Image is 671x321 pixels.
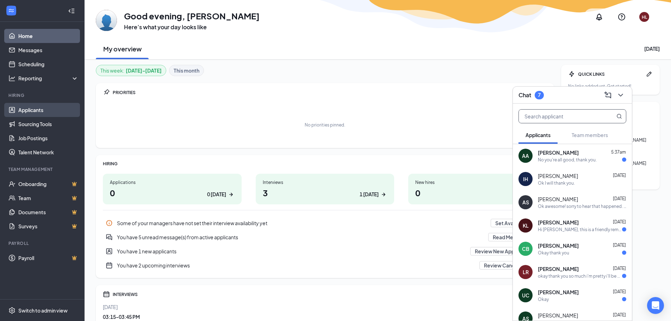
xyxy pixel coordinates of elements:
div: You have 2 upcoming interviews [117,262,475,269]
span: Team members [572,132,608,138]
div: You have 5 unread message(s) from active applicants [117,234,484,241]
a: TeamCrown [18,191,79,205]
span: [DATE] [613,219,626,224]
a: Messages [18,43,79,57]
button: Set Availability [491,219,534,227]
div: AA [522,152,529,159]
svg: ArrowRight [228,191,235,198]
svg: DoubleChatActive [106,234,113,241]
button: Review Candidates [479,261,534,270]
h1: 0 [415,187,540,199]
div: No priorities pinned. [305,122,345,128]
div: You have 2 upcoming interviews [103,258,547,272]
div: UC [522,292,529,299]
div: This week : [100,67,162,74]
span: 5:37am [611,149,626,155]
div: Applications [110,179,235,185]
a: Scheduling [18,57,79,71]
a: CalendarNewYou have 2 upcoming interviewsReview CandidatesPin [103,258,547,272]
svg: Calendar [103,291,110,298]
svg: Bolt [568,70,575,78]
b: [DATE] - [DATE] [126,67,162,74]
div: Ok I will thank you. [538,180,575,186]
span: Applicants [526,132,551,138]
div: 0 [DATE] [207,191,226,198]
svg: Info [106,220,113,227]
h1: 3 [263,187,387,199]
h1: Good evening, [PERSON_NAME] [124,10,260,22]
div: LR [523,268,529,276]
h1: 0 [110,187,235,199]
a: Interviews31 [DATE]ArrowRight [256,174,394,204]
svg: UserEntity [106,248,113,255]
a: DocumentsCrown [18,205,79,219]
svg: CalendarNew [106,262,113,269]
button: ChevronDown [615,89,626,101]
a: SurveysCrown [18,219,79,233]
div: Hiring [8,92,77,98]
svg: Settings [8,307,15,314]
span: [PERSON_NAME] [538,265,579,272]
span: [PERSON_NAME] [538,196,578,203]
div: CB [522,245,529,252]
a: Applications00 [DATE]ArrowRight [103,174,242,204]
div: QUICK LINKS [578,71,643,77]
div: [DATE] [103,303,547,310]
span: [PERSON_NAME] [538,242,579,249]
div: [DATE] [644,45,660,52]
a: UserEntityYou have 1 new applicantsReview New ApplicantsPin [103,244,547,258]
svg: ComposeMessage [604,91,612,99]
div: okay thank you so much i'm pretty i'll be back in town by [DATE] so is [DATE] at 5 good? [538,273,622,279]
a: OnboardingCrown [18,177,79,191]
span: [PERSON_NAME] [538,289,579,296]
span: [DATE] [613,289,626,294]
span: [PERSON_NAME] [538,149,579,156]
a: Home [18,29,79,43]
span: [PERSON_NAME] [538,219,579,226]
a: Sourcing Tools [18,117,79,131]
svg: ChevronDown [616,91,625,99]
svg: Pen [646,70,653,78]
div: KL [523,222,529,229]
div: 03:15 - 03:45 PM [103,313,547,320]
svg: Pin [103,89,110,96]
span: [PERSON_NAME] [538,172,578,179]
div: No you're all good, thank you. [538,157,597,163]
div: Ok awesome! sorry to hear that happened. I just wanted to make sure I got the correct info to put... [538,203,626,209]
div: Interviews [263,179,387,185]
div: Team Management [8,166,77,172]
button: ComposeMessage [602,89,614,101]
a: PayrollCrown [18,251,79,265]
div: 1 [DATE] [360,191,379,198]
div: You have 1 new applicants [117,248,466,255]
div: PRIORITIES [113,89,547,95]
span: [DATE] [613,242,626,248]
button: Review New Applicants [470,247,534,255]
div: AS [522,199,529,206]
a: New hires00 [DATE]ArrowRight [408,174,547,204]
div: INTERVIEWS [113,291,547,297]
a: DoubleChatActiveYou have 5 unread message(s) from active applicantsRead MessagesPin [103,230,547,244]
svg: Analysis [8,75,15,82]
div: Payroll [8,240,77,246]
div: Reporting [18,75,79,82]
div: New hires [415,179,540,185]
svg: ArrowRight [380,191,387,198]
div: IH [523,175,528,183]
div: Some of your managers have not set their interview availability yet [117,220,486,227]
div: HL [642,14,647,20]
svg: WorkstreamLogo [8,7,15,14]
span: [PERSON_NAME] [538,312,578,319]
div: Switch to admin view [18,307,68,314]
div: 7 [538,92,541,98]
svg: Collapse [68,7,75,14]
img: Hannah Lloyd [96,10,117,31]
input: Search applicant [519,110,602,123]
div: Hi [PERSON_NAME], this is a friendly reminder. Your meeting with Burger King for Hourly Manager a... [538,227,622,233]
svg: Notifications [595,13,603,21]
div: Okay thank you [538,250,569,256]
div: No links added yet. Get started! [568,83,653,89]
a: Applicants [18,103,79,117]
span: [DATE] [613,196,626,201]
h3: Here’s what your day looks like [124,23,260,31]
